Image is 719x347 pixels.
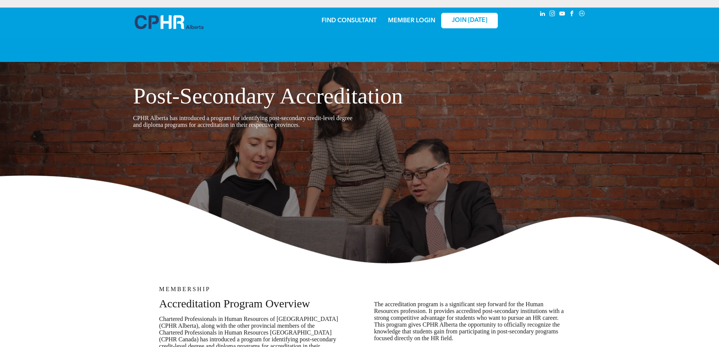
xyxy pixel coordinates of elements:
[133,83,403,108] span: Post-Secondary Accreditation
[441,13,498,28] a: JOIN [DATE]
[539,9,547,20] a: linkedin
[133,115,353,128] span: CPHR Alberta has introduced a program for identifying post-secondary credit-level degree and dipl...
[159,286,211,292] span: MEMBERSHIP
[374,301,564,341] span: The accreditation program is a significant step forward for the Human Resources profession. It pr...
[578,9,586,20] a: Social network
[548,9,557,20] a: instagram
[135,15,203,29] img: A blue and white logo for cp alberta
[558,9,567,20] a: youtube
[452,17,487,24] span: JOIN [DATE]
[159,297,310,310] span: Accreditation Program Overview
[388,18,435,24] a: MEMBER LOGIN
[322,18,377,24] a: FIND CONSULTANT
[568,9,576,20] a: facebook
